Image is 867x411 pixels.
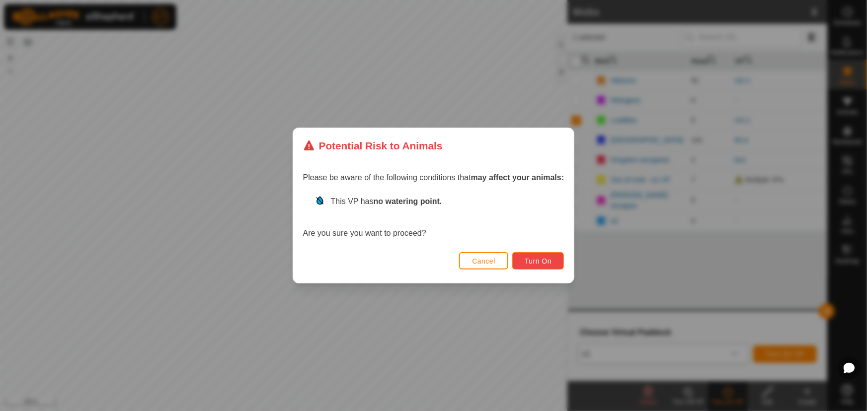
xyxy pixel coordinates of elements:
div: Potential Risk to Animals [303,138,443,153]
button: Turn On [512,252,564,270]
button: Cancel [459,252,508,270]
div: Are you sure you want to proceed? [303,196,564,239]
span: Cancel [472,257,495,265]
span: This VP has [331,197,442,205]
span: Turn On [525,257,552,265]
strong: no watering point. [374,197,442,205]
span: Please be aware of the following conditions that [303,173,564,182]
strong: may affect your animals: [471,173,564,182]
